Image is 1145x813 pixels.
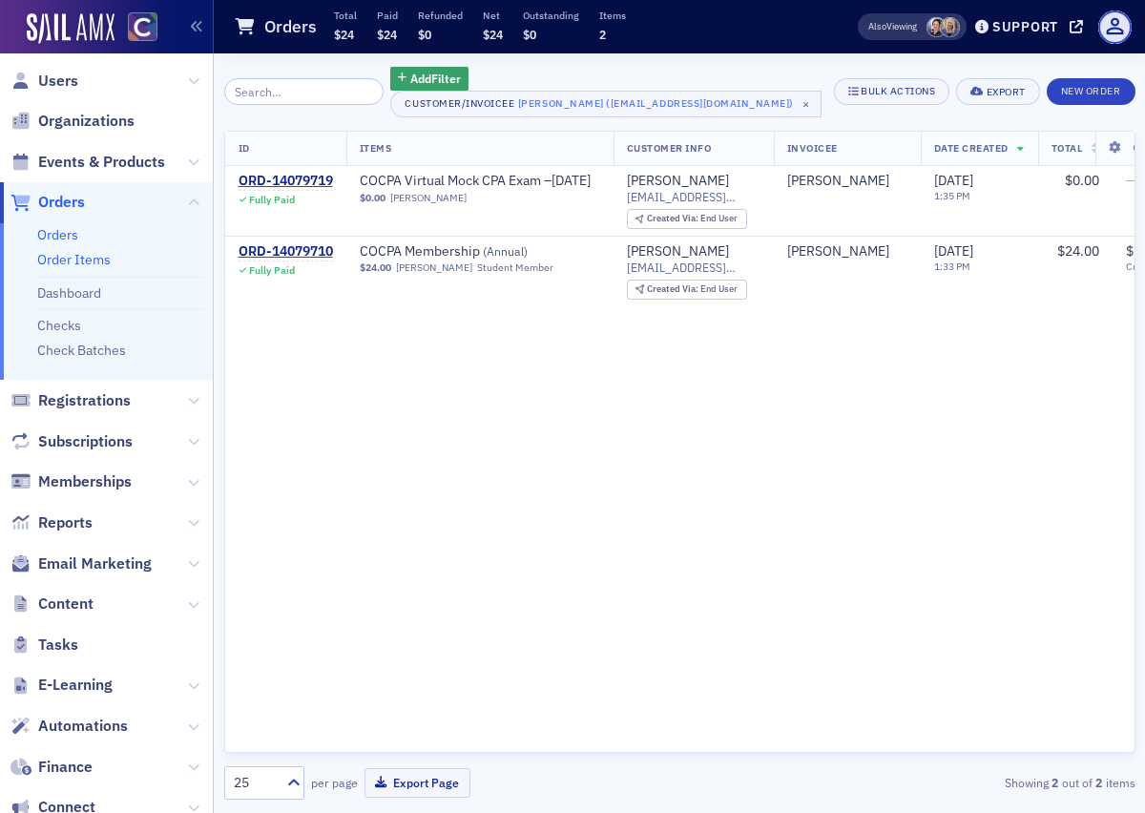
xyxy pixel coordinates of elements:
p: Refunded [418,9,463,22]
span: Total [1051,141,1083,155]
div: End User [647,284,738,295]
div: Fully Paid [249,264,295,277]
div: Support [992,18,1058,35]
span: Kara Daniels [787,243,907,261]
div: ORD-14079719 [239,173,333,190]
span: × [798,95,815,113]
span: Subscriptions [38,431,133,452]
button: Bulk Actions [834,78,949,105]
span: $0.00 [1065,172,1099,189]
span: Created Via : [647,212,700,224]
span: COCPA Membership [360,243,600,261]
a: [PERSON_NAME] [396,261,472,274]
div: End User [647,214,738,224]
span: Customer Info [627,141,712,155]
span: $0.00 [360,192,385,204]
span: Kara Daniels [787,173,907,190]
span: Add Filter [410,70,461,87]
span: Memberships [38,471,132,492]
a: Organizations [10,111,135,132]
a: Finance [10,757,93,778]
span: Date Created [934,141,1009,155]
span: ID [239,141,250,155]
time: 1:35 PM [934,189,970,202]
p: Total [334,9,357,22]
a: [PERSON_NAME] [787,243,889,261]
span: Alicia Gelinas [940,17,960,37]
span: Orders [38,192,85,213]
label: per page [311,774,358,791]
a: [PERSON_NAME] [787,173,889,190]
span: $24 [483,27,503,42]
h1: Orders [264,15,317,38]
a: Users [10,71,78,92]
a: Reports [10,512,93,533]
div: Showing out of items [844,774,1135,791]
span: ( Annual ) [483,243,528,259]
button: Export Page [364,768,470,798]
span: $24.00 [1057,242,1099,260]
p: Net [483,9,503,22]
span: Tasks [38,635,78,656]
a: Checks [37,317,81,334]
div: [PERSON_NAME] ([EMAIL_ADDRESS][DOMAIN_NAME]) [518,94,794,113]
span: $0 [523,27,536,42]
div: Customer/Invoicee [405,97,514,110]
span: $0 [418,27,431,42]
div: Created Via: End User [627,209,747,229]
a: Registrations [10,390,131,411]
span: Users [38,71,78,92]
span: Email Marketing [38,553,152,574]
div: Student Member [477,261,553,274]
a: COCPA Virtual Mock CPA Exam –[DATE] [360,173,600,190]
time: 1:33 PM [934,260,970,273]
a: Dashboard [37,284,101,302]
a: ORD-14079710 [239,243,333,261]
div: 25 [234,773,276,793]
p: Outstanding [523,9,579,22]
a: Events & Products [10,152,165,173]
span: — [1126,172,1136,189]
span: $24 [377,27,397,42]
button: AddFilter [390,67,468,91]
a: Order Items [37,251,111,268]
button: New Order [1047,78,1135,105]
span: Pamela Galey-Coleman [926,17,947,37]
span: [DATE] [934,242,973,260]
a: Email Marketing [10,553,152,574]
span: Organizations [38,111,135,132]
span: Invoicee [787,141,838,155]
a: New Order [1047,81,1135,98]
a: Content [10,594,94,615]
span: Content [38,594,94,615]
p: Paid [377,9,398,22]
button: Customer/Invoicee[PERSON_NAME] ([EMAIL_ADDRESS][DOMAIN_NAME])× [390,91,822,117]
span: $24 [334,27,354,42]
a: COCPA Membership (Annual) [360,243,600,261]
a: Memberships [10,471,132,492]
span: $24.00 [360,261,391,274]
a: Tasks [10,635,78,656]
img: SailAMX [27,13,114,44]
div: Export [987,87,1026,97]
p: Items [599,9,626,22]
span: Viewing [868,20,917,33]
div: Created Via: End User [627,280,747,300]
a: Orders [37,226,78,243]
a: [PERSON_NAME] [627,173,729,190]
span: E-Learning [38,675,113,696]
div: [PERSON_NAME] [627,243,729,261]
span: Items [360,141,392,155]
a: Automations [10,716,128,737]
a: Orders [10,192,85,213]
span: COCPA Virtual Mock CPA Exam –November, 2025 [360,173,600,190]
span: Created Via : [647,282,700,295]
span: Reports [38,512,93,533]
a: [PERSON_NAME] [390,192,467,204]
input: Search… [224,78,385,105]
span: Automations [38,716,128,737]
